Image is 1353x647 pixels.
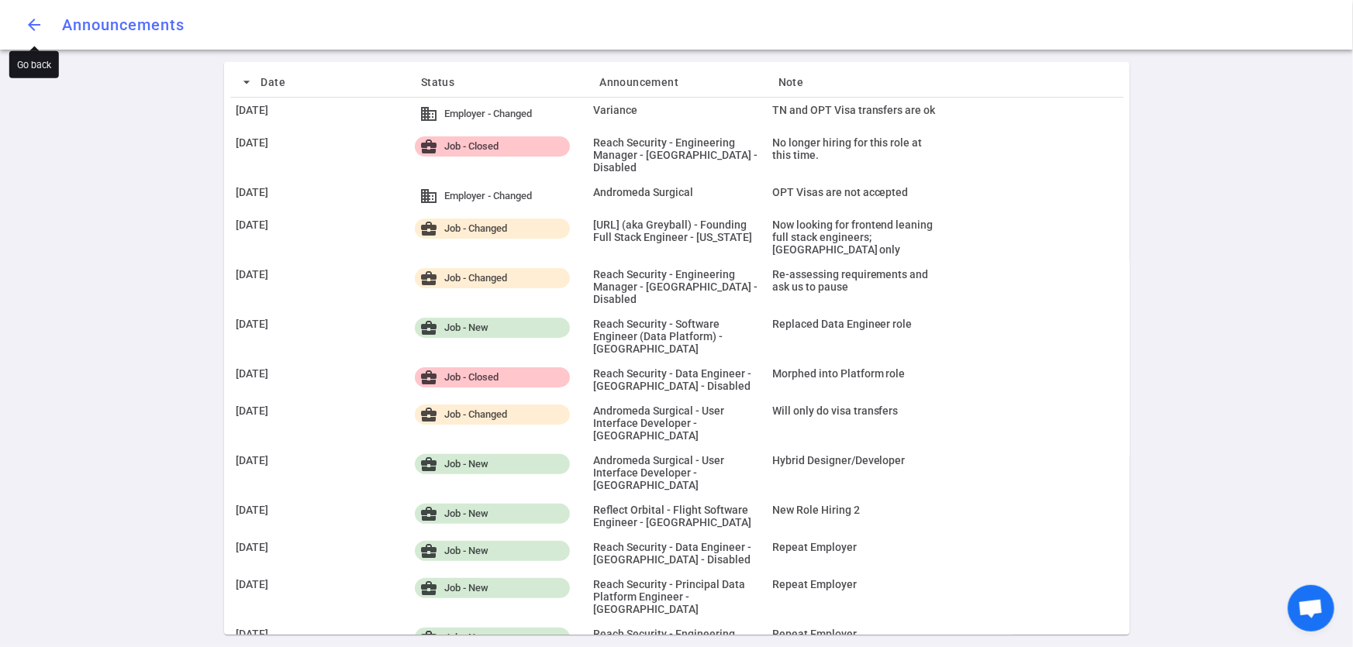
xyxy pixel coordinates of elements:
[587,136,765,174] div: Announcement
[766,104,944,124] div: Notes
[230,404,409,442] div: Date
[766,186,944,206] div: Notes
[766,454,944,491] div: Notes
[944,268,1123,305] div: Action
[1288,585,1334,632] div: Open chat
[587,578,765,615] div: Announcement
[409,136,587,174] div: Status
[409,104,587,124] div: Status
[230,268,409,305] div: Date
[409,404,587,442] div: Status
[230,454,409,491] div: Date
[944,104,1123,124] div: Action
[230,186,409,206] div: Date
[444,582,488,594] span: Job - New
[409,186,587,206] div: Status
[944,186,1123,206] div: Action
[444,190,532,201] span: Employer - Changed
[444,222,507,234] span: Job - Changed
[230,541,409,566] div: Date
[444,508,488,519] span: Job - New
[419,105,438,123] i: business
[766,268,944,305] div: Notes
[240,74,255,90] i: arrow_drop_down
[419,628,438,647] i: business_center
[766,404,944,442] div: Notes
[230,578,409,615] div: Date
[766,219,944,256] div: Notes
[419,269,438,287] i: business_center
[944,136,1123,174] div: Action
[587,318,765,355] div: Announcement
[409,578,587,615] div: Status
[230,367,409,392] div: Date
[587,104,765,124] div: Announcement
[444,545,488,556] span: Job - New
[409,318,587,355] div: Status
[9,51,59,78] div: Go back
[444,632,488,643] span: Job - New
[419,219,438,238] i: business_center
[444,322,488,333] span: Job - New
[409,367,587,392] div: Status
[230,104,409,124] div: Date
[587,404,765,442] div: Announcement
[419,504,438,523] i: business_center
[766,136,944,174] div: Notes
[419,405,438,424] i: business_center
[766,578,944,615] div: Notes
[593,68,685,97] button: Announcement
[409,504,587,528] div: Status
[419,368,438,387] i: business_center
[944,504,1123,528] div: Action
[409,454,587,491] div: Status
[766,367,944,392] div: Notes
[409,268,587,305] div: Status
[230,504,409,528] div: Date
[587,219,765,256] div: Announcement
[587,541,765,566] div: Announcement
[62,15,445,34] div: Announcements
[766,504,944,528] div: Notes
[587,454,765,491] div: Announcement
[444,371,499,383] span: Job - Closed
[409,541,587,566] div: Status
[944,318,1123,355] div: Action
[419,455,438,473] i: business_center
[230,219,409,256] div: Date
[944,404,1123,442] div: Action
[419,318,438,337] i: business_center
[944,219,1123,256] div: Action
[944,541,1123,566] div: Action
[587,504,765,528] div: Announcement
[19,9,50,40] button: Go back
[444,272,507,284] span: Job - Changed
[444,140,499,152] span: Job - Closed
[444,108,532,119] span: Employer - Changed
[419,579,438,597] i: business_center
[587,268,765,305] div: Announcement
[25,15,43,34] span: arrow_back
[444,408,507,420] span: Job - Changed
[944,454,1123,491] div: Action
[230,318,409,355] div: Date
[419,137,438,156] i: business_center
[772,68,822,97] button: Note
[236,68,292,97] button: arrow_drop_downDate
[587,367,765,392] div: Announcement
[419,187,438,205] i: business
[944,367,1123,392] div: Action
[415,68,464,97] button: Status
[587,186,765,206] div: Announcement
[944,578,1123,615] div: Action
[409,219,587,256] div: Status
[230,136,409,174] div: Date
[766,541,944,566] div: Notes
[419,542,438,560] i: business_center
[444,458,488,470] span: Job - New
[766,318,944,355] div: Notes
